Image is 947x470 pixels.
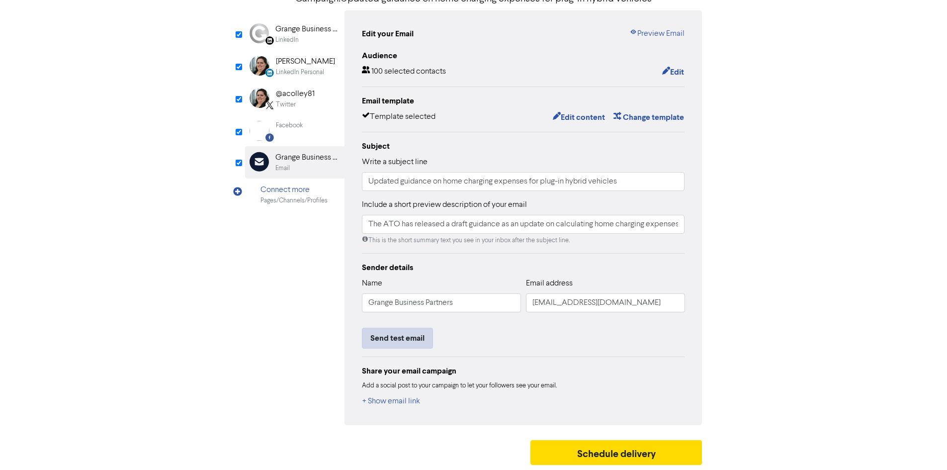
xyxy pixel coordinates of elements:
[629,28,685,40] a: Preview Email
[245,50,344,83] div: LinkedinPersonal [PERSON_NAME]LinkedIn Personal
[362,140,685,152] div: Subject
[362,395,421,408] button: + Show email link
[276,68,324,77] div: LinkedIn Personal
[362,111,435,124] div: Template selected
[552,111,605,124] button: Edit content
[250,121,269,141] img: Facebook
[362,236,685,245] div: This is the short summary text you see in your inbox after the subject line.
[526,278,573,289] label: Email address
[245,179,344,211] div: Connect morePages/Channels/Profiles
[662,66,685,79] button: Edit
[362,156,428,168] label: Write a subject line
[245,115,344,146] div: Facebook Facebook
[245,83,344,115] div: Twitter@acolley81Twitter
[250,88,269,108] img: Twitter
[245,18,344,50] div: Linkedin Grange Business PartnersLinkedIn
[275,152,339,164] div: Grange Business Partners
[276,88,315,100] div: @acolley81
[362,199,527,211] label: Include a short preview description of your email
[250,23,269,43] img: Linkedin
[613,111,685,124] button: Change template
[362,95,685,107] div: Email template
[250,56,269,76] img: LinkedinPersonal
[362,50,685,62] div: Audience
[260,196,328,205] div: Pages/Channels/Profiles
[276,121,303,130] div: Facebook
[362,66,446,79] div: 100 selected contacts
[362,365,685,377] div: Share your email campaign
[362,381,685,391] div: Add a social post to your campaign to let your followers see your email.
[362,262,685,274] div: Sender details
[245,146,344,179] div: Grange Business PartnersEmail
[530,440,702,465] button: Schedule delivery
[276,56,335,68] div: [PERSON_NAME]
[362,278,382,289] label: Name
[275,164,290,173] div: Email
[260,184,328,196] div: Connect more
[362,28,414,40] div: Edit your Email
[275,35,299,45] div: LinkedIn
[276,100,296,109] div: Twitter
[362,328,433,349] button: Send test email
[822,363,947,470] iframe: Chat Widget
[275,23,339,35] div: Grange Business Partners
